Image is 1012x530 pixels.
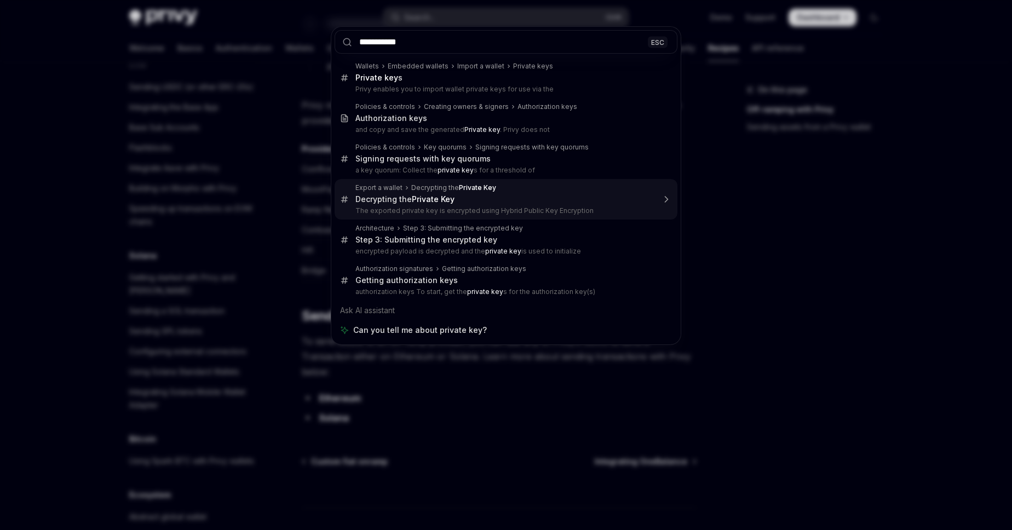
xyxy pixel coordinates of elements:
b: Private key [464,125,500,134]
div: Signing requests with key quorums [475,143,589,152]
div: Key quorums [424,143,467,152]
p: a key quorum: Collect the s for a threshold of [355,166,654,175]
b: private key [485,247,521,255]
div: Getting authorization keys [442,264,526,273]
b: private key [467,287,503,296]
b: Private Key [459,183,496,192]
span: Can you tell me about private key? [353,325,487,336]
div: Decrypting the [411,183,496,192]
p: authorization keys To start, get the s for the authorization key(s) [355,287,654,296]
div: Authorization keys [517,102,577,111]
div: Export a wallet [355,183,403,192]
div: Getting authorization keys [355,275,458,285]
b: Private key [355,73,398,82]
div: Policies & controls [355,102,415,111]
div: Decrypting the [355,194,455,204]
div: Signing requests with key quorums [355,154,491,164]
div: Authorization keys [355,113,427,123]
div: Step 3: Submitting the encrypted key [403,224,523,233]
div: Creating owners & signers [424,102,509,111]
div: Embedded wallets [388,62,449,71]
div: Wallets [355,62,379,71]
div: Policies & controls [355,143,415,152]
div: s [355,73,403,83]
b: private key [438,166,474,174]
div: Ask AI assistant [335,301,677,320]
div: Import a wallet [457,62,504,71]
div: ESC [648,36,668,48]
div: Authorization signatures [355,264,433,273]
p: Privy enables you to import wallet private keys for use via the [355,85,654,94]
p: The exported private key is encrypted using Hybrid Public Key Encryption [355,206,654,215]
p: encrypted payload is decrypted and the is used to initialize [355,247,654,256]
b: Private Key [412,194,455,204]
div: Private keys [513,62,553,71]
div: Architecture [355,224,394,233]
div: Step 3: Submitting the encrypted key [355,235,497,245]
p: and copy and save the generated . Privy does not [355,125,654,134]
